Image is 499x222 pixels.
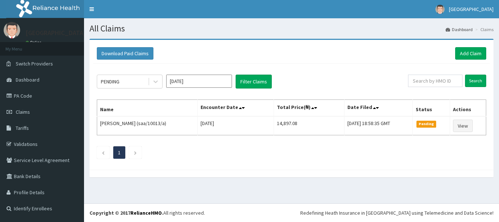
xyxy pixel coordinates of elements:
[4,22,20,38] img: User Image
[97,100,198,117] th: Name
[16,109,30,115] span: Claims
[26,40,43,45] a: Online
[455,47,486,60] a: Add Claim
[130,210,162,216] a: RelianceHMO
[300,209,494,217] div: Redefining Heath Insurance in [GEOGRAPHIC_DATA] using Telemedicine and Data Science!
[198,100,274,117] th: Encounter Date
[416,121,437,127] span: Pending
[118,149,121,156] a: Page 1 is your current page
[16,60,53,67] span: Switch Providers
[16,125,29,131] span: Tariffs
[166,75,232,88] input: Select Month and Year
[435,5,445,14] img: User Image
[449,6,494,12] span: [GEOGRAPHIC_DATA]
[453,120,473,132] a: View
[26,30,86,36] p: [GEOGRAPHIC_DATA]
[274,116,344,135] td: 14,897.08
[89,24,494,33] h1: All Claims
[344,116,412,135] td: [DATE] 18:58:35 GMT
[97,47,153,60] button: Download Paid Claims
[198,116,274,135] td: [DATE]
[465,75,486,87] input: Search
[16,76,39,83] span: Dashboard
[412,100,450,117] th: Status
[236,75,272,89] button: Filter Claims
[408,75,462,87] input: Search by HMO ID
[101,78,119,85] div: PENDING
[134,149,137,156] a: Next page
[274,100,344,117] th: Total Price(₦)
[473,26,494,33] li: Claims
[89,210,163,216] strong: Copyright © 2017 .
[344,100,412,117] th: Date Filed
[97,116,198,135] td: [PERSON_NAME] (saa/10013/a)
[84,203,499,222] footer: All rights reserved.
[450,100,486,117] th: Actions
[102,149,105,156] a: Previous page
[446,26,473,33] a: Dashboard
